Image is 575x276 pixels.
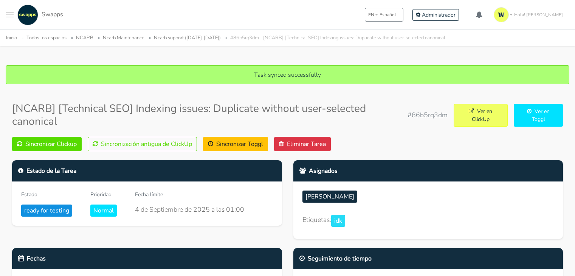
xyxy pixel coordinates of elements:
span: Normal [90,205,117,217]
a: Ver en Toggl [514,104,563,127]
div: 4 de Septiembre de 2025 a las 01:00 [135,205,244,214]
p: Task synced successfully [14,70,561,79]
li: #86b5rq3dm - [NCARB] [Technical SEO] Indexing issues: Duplicate without user-selected canonical [222,34,445,42]
h3: [NCARB] [Technical SEO] Indexing issues: Duplicate without user-selected canonical [12,102,408,128]
span: Swapps [42,10,63,19]
img: swapps-linkedin-v2.jpg [17,5,38,25]
a: Ver en ClickUp [454,104,508,127]
span: idk [331,215,345,227]
button: ENEspañol [365,8,403,22]
span: Administrador [422,11,456,19]
span: [PERSON_NAME] [302,191,357,203]
button: Eliminar Tarea [274,137,331,151]
a: Ncarb Maintenance [103,34,144,41]
button: Sincronizar Toggl [203,137,268,151]
a: [PERSON_NAME] [302,191,360,206]
div: Estado de la Tarea [12,160,282,181]
div: Fecha límite [135,191,244,198]
div: Prioridad [90,191,117,198]
a: Swapps [15,5,63,25]
div: Etiquetas: [302,215,554,230]
button: Sincronizar Clickup [12,137,82,151]
div: Seguimiento de tiempo [293,248,563,269]
div: Fechas [12,248,282,269]
span: ready for testing [21,205,72,217]
span: Español [380,11,396,18]
a: Administrador [412,9,459,21]
button: Sincronización antigua de ClickUp [88,137,197,151]
a: Hola! [PERSON_NAME] [491,4,569,25]
a: NCARB [76,34,93,41]
div: Estado [21,191,72,198]
div: Asignados [293,160,563,181]
span: Hola! [PERSON_NAME] [514,11,563,18]
span: #86b5rq3dm [408,110,448,120]
a: Ncarb support ([DATE]-[DATE]) [154,34,221,41]
a: Inicio [6,34,17,41]
img: isotipo-3-3e143c57.png [494,7,509,22]
a: Todos los espacios [26,34,67,41]
button: Toggle navigation menu [6,5,14,25]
